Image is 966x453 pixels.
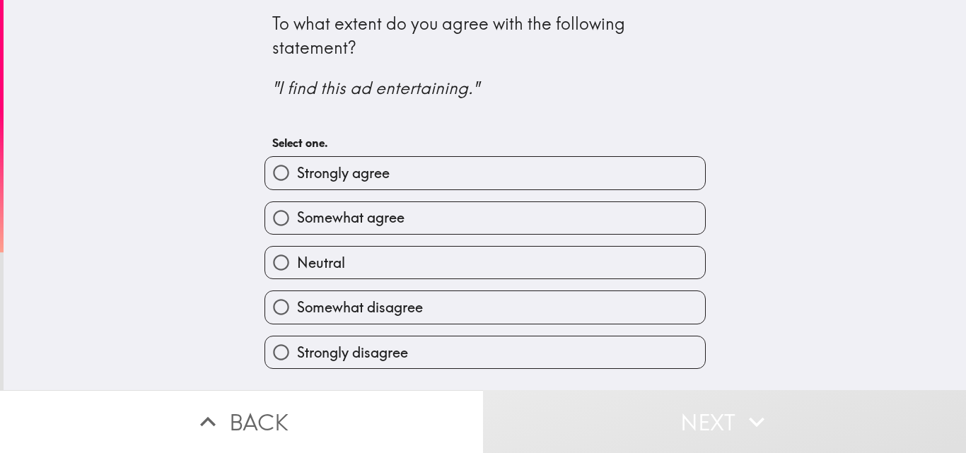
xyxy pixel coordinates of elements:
i: "I find this ad entertaining." [272,77,479,98]
button: Somewhat agree [265,202,705,234]
button: Strongly disagree [265,336,705,368]
span: Somewhat disagree [297,298,423,317]
h6: Select one. [272,135,698,151]
button: Neutral [265,247,705,278]
button: Strongly agree [265,157,705,189]
div: To what extent do you agree with the following statement? [272,12,698,100]
button: Next [483,390,966,453]
span: Neutral [297,253,345,273]
button: Somewhat disagree [265,291,705,323]
span: Somewhat agree [297,208,405,228]
span: Strongly agree [297,163,390,183]
span: Strongly disagree [297,343,408,363]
